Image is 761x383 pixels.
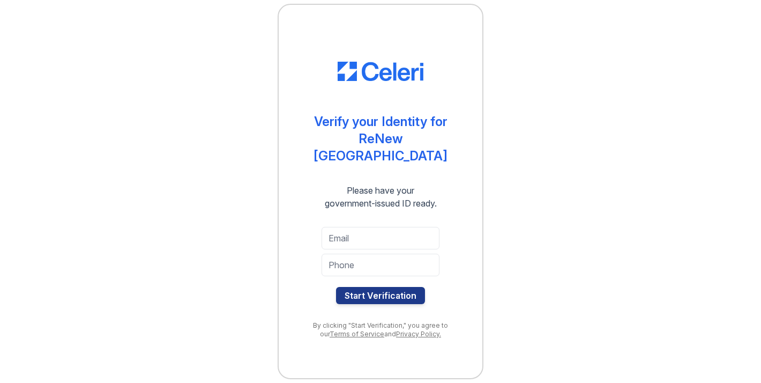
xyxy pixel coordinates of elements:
[330,330,384,338] a: Terms of Service
[396,330,441,338] a: Privacy Policy.
[338,62,423,81] img: CE_Logo_Blue-a8612792a0a2168367f1c8372b55b34899dd931a85d93a1a3d3e32e68fde9ad4.png
[336,287,425,304] button: Start Verification
[322,227,439,249] input: Email
[300,321,461,338] div: By clicking "Start Verification," you agree to our and
[300,113,461,165] div: Verify your Identity for ReNew [GEOGRAPHIC_DATA]
[305,184,456,210] div: Please have your government-issued ID ready.
[322,254,439,276] input: Phone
